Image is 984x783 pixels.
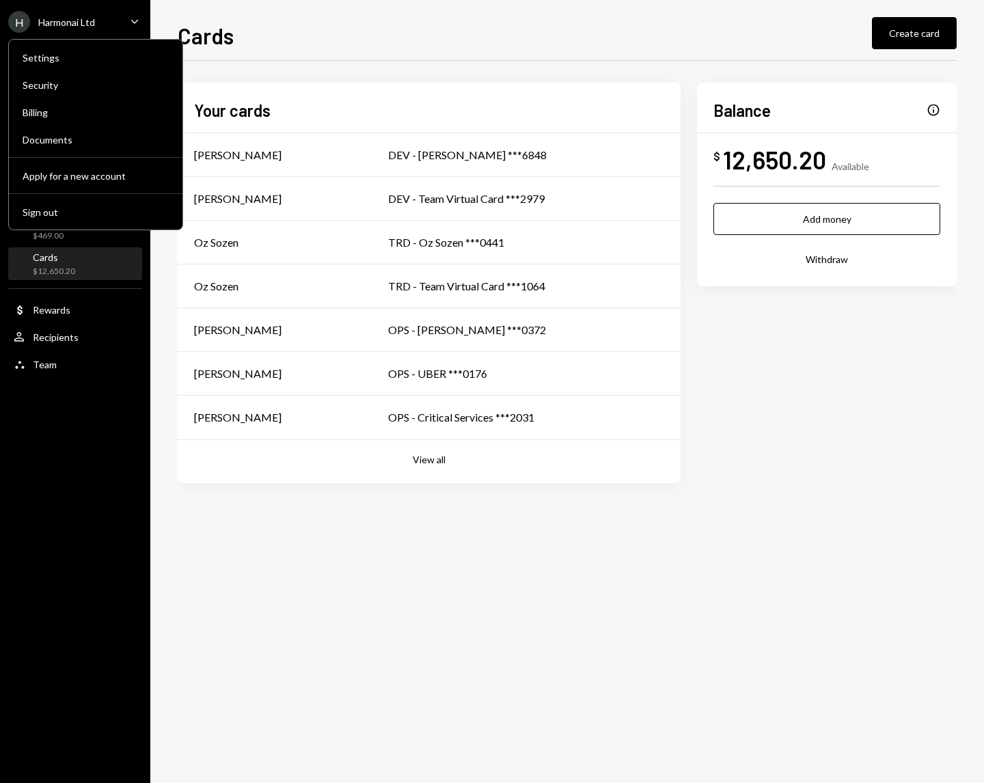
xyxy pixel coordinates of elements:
[713,203,940,235] button: Add money
[33,304,70,316] div: Rewards
[33,266,75,277] div: $12,650.20
[388,366,664,382] div: OPS - UBER ***0176
[194,147,282,163] div: [PERSON_NAME]
[388,147,664,163] div: DEV - [PERSON_NAME] ***6848
[33,331,79,343] div: Recipients
[194,409,282,426] div: [PERSON_NAME]
[178,22,234,49] h1: Cards
[194,234,238,251] div: Oz Sozen
[194,191,282,207] div: [PERSON_NAME]
[388,234,664,251] div: TRD - Oz Sozen ***0441
[194,99,271,122] h2: Your cards
[14,200,177,225] button: Sign out
[872,17,957,49] button: Create card
[413,454,446,467] button: View all
[23,107,169,118] div: Billing
[38,16,95,28] div: Harmonai Ltd
[713,150,720,163] div: $
[33,230,64,242] div: $469.00
[388,191,664,207] div: DEV - Team Virtual Card ***2979
[23,206,169,218] div: Sign out
[388,322,664,338] div: OPS - [PERSON_NAME] ***0372
[8,11,30,33] div: H
[23,79,169,91] div: Security
[8,352,142,376] a: Team
[723,144,826,175] div: 12,650.20
[8,325,142,349] a: Recipients
[713,99,771,122] h2: Balance
[33,359,57,370] div: Team
[8,247,142,280] a: Cards$12,650.20
[14,45,177,70] a: Settings
[194,366,282,382] div: [PERSON_NAME]
[14,100,177,124] a: Billing
[14,164,177,189] button: Apply for a new account
[832,161,869,172] div: Available
[388,278,664,294] div: TRD - Team Virtual Card ***1064
[8,297,142,322] a: Rewards
[33,251,75,263] div: Cards
[23,170,169,182] div: Apply for a new account
[23,52,169,64] div: Settings
[14,72,177,97] a: Security
[194,278,238,294] div: Oz Sozen
[713,243,940,275] button: Withdraw
[23,134,169,146] div: Documents
[14,127,177,152] a: Documents
[388,409,664,426] div: OPS - Critical Services ***2031
[194,322,282,338] div: [PERSON_NAME]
